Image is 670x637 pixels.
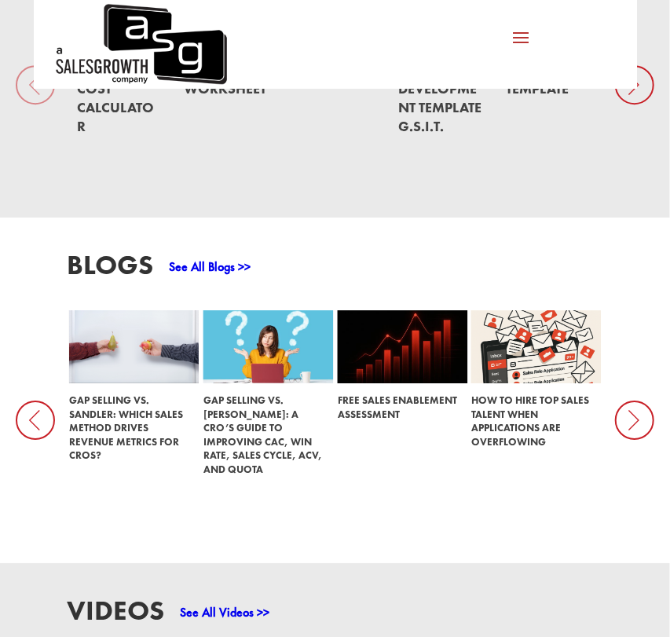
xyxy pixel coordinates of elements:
a: Gap Selling vs. [PERSON_NAME]: A CRO’s Guide to Improving CAC, Win Rate, Sales Cycle, ACV, and Quota [203,394,322,476]
a: Open Sales Position Cost Calculator [77,42,156,135]
h3: Videos [67,597,164,632]
a: Coaching Cadence Template [506,42,581,97]
a: See All Blogs >> [169,258,251,275]
a: Prioritization Worksheet [184,42,266,97]
h3: Blogs [67,251,153,287]
a: See All Videos >> [180,604,269,621]
a: Sales Strategy Development Template G.S.I.T. [398,42,481,135]
a: Free Sales Enablement Assessment [338,394,457,421]
a: Gap Selling vs. Sandler: Which Sales Method Drives Revenue Metrics for CROs? [69,394,183,462]
a: How to Hire Top Sales Talent When Applications Are Overflowing [471,394,589,448]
